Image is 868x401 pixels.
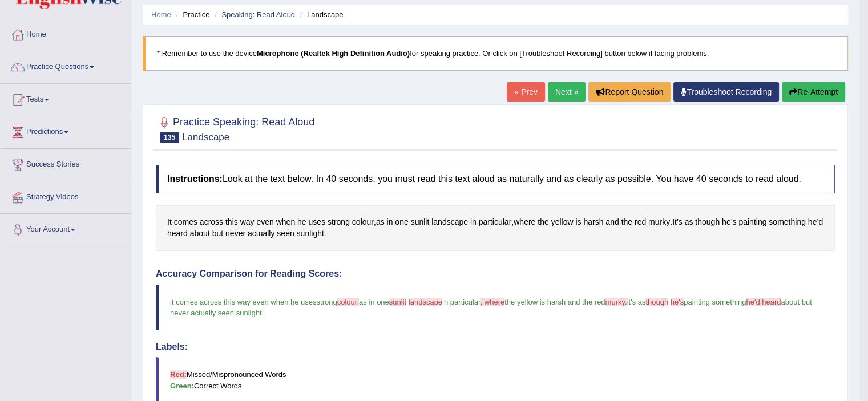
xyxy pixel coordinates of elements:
span: Click to see word definition [395,216,408,228]
span: Click to see word definition [167,216,172,228]
span: , where [480,298,504,306]
span: Click to see word definition [256,216,273,228]
span: Click to see word definition [386,216,393,228]
span: Click to see word definition [308,216,325,228]
li: Practice [173,9,209,20]
span: Click to see word definition [685,216,693,228]
b: Green: [170,382,194,390]
span: Click to see word definition [328,216,350,228]
span: 135 [160,132,179,143]
span: Click to see word definition [635,216,646,228]
span: Click to see word definition [672,216,683,228]
span: Click to see word definition [538,216,548,228]
span: Click to see word definition [277,228,294,240]
span: Click to see word definition [470,216,477,228]
span: Click to see word definition [575,216,581,228]
span: Click to see word definition [240,216,255,228]
span: Click to see word definition [225,228,245,240]
span: Click to see word definition [174,216,197,228]
span: Click to see word definition [769,216,806,228]
div: , , . . [156,205,835,251]
span: Click to see word definition [648,216,670,228]
a: Speaking: Read Aloud [221,10,295,19]
span: as in one [359,298,389,306]
blockquote: * Remember to use the device for speaking practice. Or click on [Troubleshoot Recording] button b... [143,36,848,71]
span: he's [671,298,684,306]
span: painting something [684,298,746,306]
span: landscape [409,298,442,306]
a: « Prev [507,82,544,102]
button: Re-Attempt [782,82,845,102]
span: Click to see word definition [297,228,324,240]
span: Click to see word definition [411,216,430,228]
button: Report Question [588,82,671,102]
b: Microphone (Realtek High Definition Audio) [257,49,410,58]
a: Practice Questions [1,51,131,80]
a: Home [151,10,171,19]
span: Click to see word definition [738,216,766,228]
span: Click to see word definition [514,216,535,228]
span: Click to see word definition [190,228,210,240]
span: it comes across this way even when he uses [170,298,317,306]
span: Click to see word definition [605,216,619,228]
a: Success Stories [1,149,131,177]
span: Click to see word definition [167,228,188,240]
a: Troubleshoot Recording [673,82,779,102]
span: Click to see word definition [276,216,295,228]
span: sunlit [389,298,406,306]
h4: Labels: [156,342,835,352]
span: Click to see word definition [808,216,823,228]
span: Click to see word definition [695,216,720,228]
span: Click to see word definition [376,216,385,228]
b: Instructions: [167,174,223,184]
span: Click to see word definition [551,216,574,228]
span: Click to see word definition [248,228,274,240]
span: Click to see word definition [352,216,374,228]
span: Click to see word definition [297,216,306,228]
span: the yellow is harsh and the red [504,298,605,306]
span: in particular [442,298,480,306]
b: Red: [170,370,187,379]
span: Click to see word definition [431,216,468,228]
span: he'd heard [746,298,781,306]
span: Click to see word definition [722,216,736,228]
small: Landscape [182,132,229,143]
a: Your Account [1,214,131,242]
span: Click to see word definition [225,216,238,228]
a: Home [1,19,131,47]
span: Click to see word definition [212,228,223,240]
span: it's as [627,298,646,306]
a: Next » [548,82,586,102]
span: Click to see word definition [200,216,223,228]
h4: Accuracy Comparison for Reading Scores: [156,269,835,279]
span: strong [317,298,337,306]
span: about but never actually seen sunlight [170,298,814,317]
a: Predictions [1,116,131,145]
h4: Look at the text below. In 40 seconds, you must read this text aloud as naturally and as clearly ... [156,165,835,193]
a: Tests [1,84,131,112]
span: though [645,298,668,306]
h2: Practice Speaking: Read Aloud [156,114,314,143]
li: Landscape [297,9,344,20]
span: murky. [605,298,627,306]
span: Click to see word definition [479,216,512,228]
span: colour, [337,298,359,306]
span: Click to see word definition [583,216,603,228]
span: Click to see word definition [621,216,632,228]
a: Strategy Videos [1,181,131,210]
